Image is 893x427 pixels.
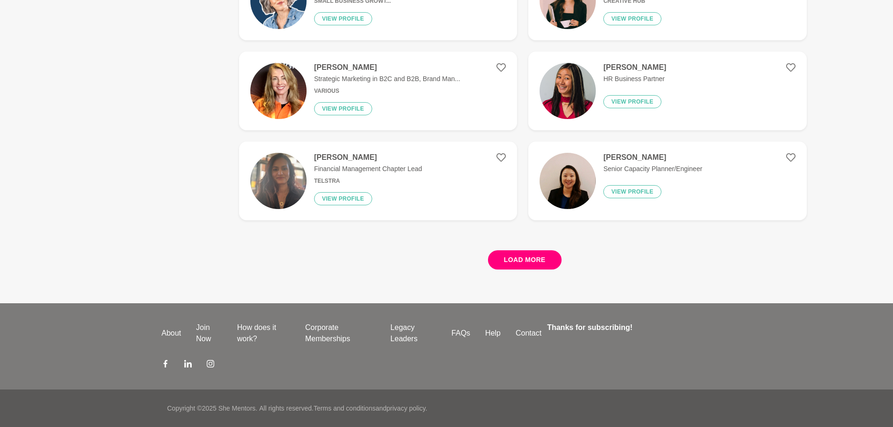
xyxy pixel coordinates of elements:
[478,328,508,339] a: Help
[314,88,460,95] h6: Various
[444,328,478,339] a: FAQs
[603,164,702,174] p: Senior Capacity Planner/Engineer
[298,322,383,345] a: Corporate Memberships
[207,360,214,371] a: Instagram
[508,328,549,339] a: Contact
[250,153,307,209] img: dbd646e5a69572db4a1904c898541240c071e52b-2316x3088.jpg
[488,250,562,270] button: Load more
[603,74,666,84] p: HR Business Partner
[239,52,517,130] a: [PERSON_NAME]Strategic Marketing in B2C and B2B, Brand Man...VariousView profile
[547,322,726,333] h4: Thanks for subscribing!
[603,63,666,72] h4: [PERSON_NAME]
[540,63,596,119] img: 97086b387fc226d6d01cf5914affb05117c0ddcf-3316x4145.jpg
[239,142,517,220] a: [PERSON_NAME]Financial Management Chapter LeadTelstraView profile
[314,63,460,72] h4: [PERSON_NAME]
[603,153,702,162] h4: [PERSON_NAME]
[314,102,372,115] button: View profile
[167,404,257,413] p: Copyright © 2025 She Mentors .
[383,322,444,345] a: Legacy Leaders
[528,52,806,130] a: [PERSON_NAME]HR Business PartnerView profile
[540,153,596,209] img: 49f725dcccdd8bf20ef7723de0b376859f0749ad-800x800.jpg
[314,405,375,412] a: Terms and conditions
[314,178,422,185] h6: Telstra
[250,63,307,119] img: 23dfe6b37e27fa9795f08afb0eaa483090fbb44a-1003x870.png
[230,322,298,345] a: How does it work?
[314,74,460,84] p: Strategic Marketing in B2C and B2B, Brand Man...
[314,192,372,205] button: View profile
[314,164,422,174] p: Financial Management Chapter Lead
[603,185,661,198] button: View profile
[154,328,189,339] a: About
[162,360,169,371] a: Facebook
[184,360,192,371] a: LinkedIn
[387,405,426,412] a: privacy policy
[314,12,372,25] button: View profile
[314,153,422,162] h4: [PERSON_NAME]
[603,95,661,108] button: View profile
[259,404,427,413] p: All rights reserved. and .
[188,322,229,345] a: Join Now
[603,12,661,25] button: View profile
[528,142,806,220] a: [PERSON_NAME]Senior Capacity Planner/EngineerView profile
